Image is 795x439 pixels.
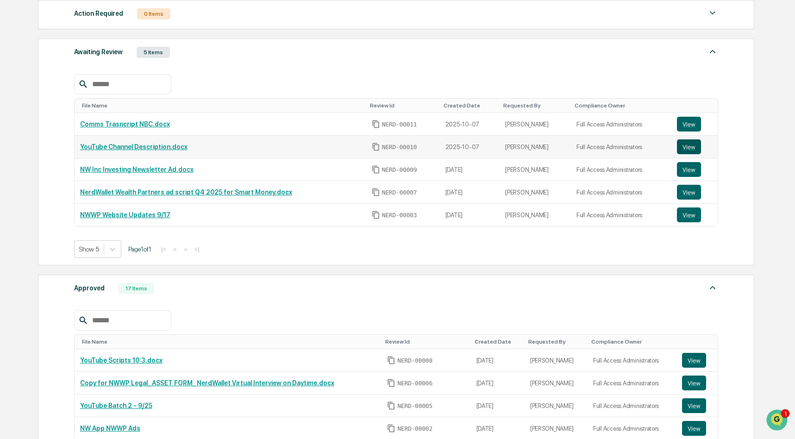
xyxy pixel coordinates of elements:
span: Copy Id [387,401,395,410]
button: > [181,245,190,253]
td: 2025-10-07 [440,113,500,136]
div: Toggle SortBy [503,102,567,109]
span: NERD-00005 [397,402,432,410]
img: 8933085812038_c878075ebb4cc5468115_72.jpg [19,71,36,88]
button: View [677,185,701,200]
button: View [677,117,701,132]
div: Action Required [74,7,123,19]
td: [PERSON_NAME] [500,158,571,181]
td: 2025-10-07 [440,136,500,158]
a: View [677,139,712,154]
div: 5 Items [137,47,170,58]
a: YouTube Scripts 10:3.docx [80,357,163,364]
button: View [682,398,706,413]
div: Toggle SortBy [444,102,496,109]
button: See all [144,101,169,112]
div: Toggle SortBy [575,102,668,109]
div: Toggle SortBy [528,339,584,345]
td: [DATE] [440,204,500,226]
div: 🔎 [9,183,17,190]
td: Full Access Administrators [571,181,671,204]
div: Toggle SortBy [679,102,714,109]
a: View [677,185,712,200]
img: Jack Rasmussen [9,117,24,132]
td: [PERSON_NAME] [500,204,571,226]
span: NERD-00006 [397,380,432,387]
div: We're available if you need us! [42,80,127,88]
span: [PERSON_NAME] [29,126,75,133]
span: Preclearance [19,164,60,174]
td: Full Access Administrators [588,395,677,417]
img: caret [707,7,718,19]
td: [PERSON_NAME] [500,113,571,136]
button: < [170,245,180,253]
button: View [682,376,706,390]
img: caret [707,46,718,57]
a: View [677,162,712,177]
iframe: Open customer support [765,408,790,433]
div: 0 Items [137,8,170,19]
div: Toggle SortBy [82,102,363,109]
a: View [682,398,712,413]
a: NerdWallet Wealth Partners ad script Q4 2025 for Smart Money.docx [80,188,292,196]
a: Copy for NWWP Legal_ ASSET FORM_ NerdWallet Virtual Interview on Daytime.docx [80,379,334,387]
td: Full Access Administrators [588,349,677,372]
div: Start new chat [42,71,152,80]
span: Copy Id [372,143,380,151]
a: Powered byPylon [65,204,112,212]
span: Attestations [76,164,115,174]
td: [PERSON_NAME] [525,395,588,417]
a: View [677,207,712,222]
td: [PERSON_NAME] [525,372,588,395]
a: View [677,117,712,132]
button: View [677,207,701,222]
a: YouTube Batch 2 - 9/25 [80,402,152,409]
div: Toggle SortBy [82,339,378,345]
img: caret [707,282,718,293]
div: Approved [74,282,105,294]
div: Toggle SortBy [370,102,436,109]
td: Full Access Administrators [588,372,677,395]
a: NW Inc Investing Newsletter Ad.docx [80,166,194,173]
span: NERD-00011 [382,121,417,128]
span: Page 1 of 1 [128,245,151,253]
div: Toggle SortBy [385,339,467,345]
span: Data Lookup [19,182,58,191]
span: NERD-00009 [382,166,417,174]
td: Full Access Administrators [571,204,671,226]
span: Copy Id [372,120,380,128]
div: 🗄️ [67,165,75,173]
span: Copy Id [387,424,395,433]
a: NW App NWWP Ads [80,425,140,432]
div: Past conversations [9,103,62,110]
td: [DATE] [471,372,525,395]
img: 1746055101610-c473b297-6a78-478c-a979-82029cc54cd1 [19,126,26,134]
button: Start new chat [157,74,169,85]
button: View [677,162,701,177]
span: Copy Id [372,188,380,196]
span: NERD-00010 [382,144,417,151]
span: Copy Id [387,379,395,387]
div: Toggle SortBy [591,339,673,345]
div: Toggle SortBy [684,339,714,345]
td: Full Access Administrators [571,158,671,181]
td: [DATE] [471,395,525,417]
span: NERD-00008 [397,357,432,364]
button: View [682,353,706,368]
span: Copy Id [372,165,380,174]
a: YouTube Channel Description.docx [80,143,188,151]
img: 1746055101610-c473b297-6a78-478c-a979-82029cc54cd1 [9,71,26,88]
span: NERD-00003 [382,212,417,219]
td: [DATE] [440,181,500,204]
a: 🗄️Attestations [63,161,119,177]
span: NERD-00007 [382,189,417,196]
div: 17 Items [119,283,154,294]
p: How can we help? [9,19,169,34]
a: View [682,376,712,390]
span: Copy Id [387,356,395,364]
a: Comms Trasncript NBC.docx [80,120,170,128]
button: View [677,139,701,154]
span: Pylon [92,205,112,212]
